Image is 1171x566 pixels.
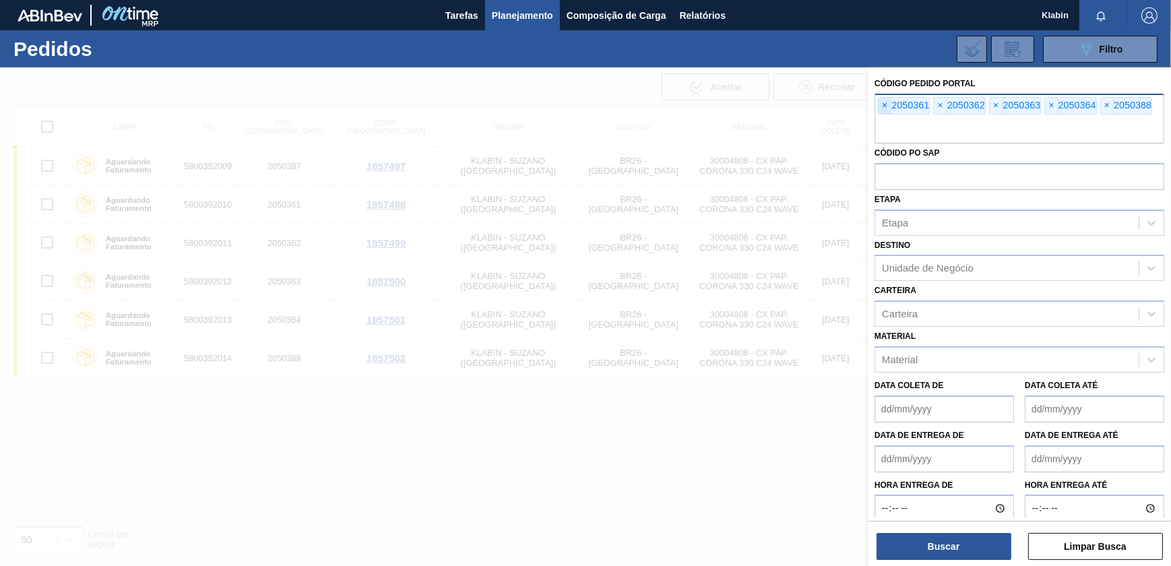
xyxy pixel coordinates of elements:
div: 2050363 [989,97,1041,115]
div: 2050361 [878,97,930,115]
button: Filtro [1043,36,1158,63]
div: Etapa [882,217,908,228]
label: Hora entrega de [875,476,1014,495]
div: Carteira [882,309,918,320]
img: Logout [1141,7,1158,24]
button: Notificações [1079,6,1122,25]
div: 2050362 [933,97,985,115]
label: Hora entrega até [1025,476,1164,495]
label: Material [875,332,916,341]
label: Data coleta até [1025,381,1098,390]
span: Composição de Carga [567,7,666,24]
h1: Pedidos [13,41,212,57]
span: × [1101,98,1114,114]
span: × [879,98,891,114]
input: dd/mm/yyyy [875,445,1014,472]
span: Relatórios [680,7,726,24]
input: dd/mm/yyyy [1025,396,1164,422]
span: × [934,98,947,114]
label: Carteira [875,286,916,295]
label: Código Pedido Portal [875,79,976,88]
div: Material [882,354,918,365]
div: Unidade de Negócio [882,263,974,274]
span: × [1045,98,1058,114]
input: dd/mm/yyyy [875,396,1014,422]
label: Etapa [875,195,901,204]
div: 2050388 [1100,97,1152,115]
input: dd/mm/yyyy [1025,445,1164,472]
label: Data de Entrega até [1025,431,1118,440]
img: TNhmsLtSVTkK8tSr43FrP2fwEKptu5GPRR3wAAAABJRU5ErkJggg== [18,9,82,22]
label: Data coleta de [875,381,943,390]
div: Solicitação de Revisão de Pedidos [991,36,1034,63]
span: × [990,98,1003,114]
label: Destino [875,241,910,250]
span: Tarefas [445,7,478,24]
div: Importar Negociações dos Pedidos [957,36,987,63]
span: Planejamento [492,7,553,24]
span: Filtro [1100,44,1123,55]
div: 2050364 [1044,97,1096,115]
label: Data de Entrega de [875,431,964,440]
label: Códido PO SAP [875,148,940,158]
